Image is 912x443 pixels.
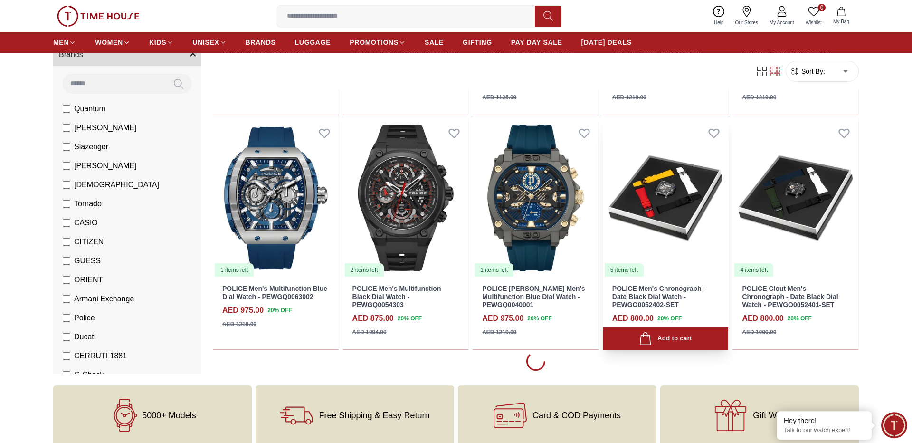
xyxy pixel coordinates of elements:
[63,143,70,151] input: Slazenger
[753,411,805,420] span: Gift Wrapping
[511,38,562,47] span: PAY DAY SALE
[603,119,729,278] a: POLICE Men's Chronograph - Date Black Dial Watch - PEWGO0052402-SET5 items left
[527,314,551,323] span: 20 % OFF
[74,274,103,286] span: ORIENT
[350,38,399,47] span: PROMOTIONS
[213,119,339,278] a: POLICE Men's Multifunction Blue Dial Watch - PEWGQ00630021 items left
[425,34,444,51] a: SALE
[74,179,159,191] span: [DEMOGRAPHIC_DATA]
[74,350,127,362] span: CERRUTI 1881
[63,219,70,227] input: CASIO
[295,34,331,51] a: LUGGAGE
[829,18,853,25] span: My Bag
[482,328,516,337] div: AED 1219.00
[352,328,387,337] div: AED 1094.00
[352,285,441,308] a: POLICE Men's Multifunction Black Dial Watch - PEWGQ0054303
[215,263,254,277] div: 1 items left
[74,369,104,381] span: G-Shock
[398,314,422,323] span: 20 % OFF
[790,67,825,76] button: Sort By:
[734,263,773,277] div: 4 items left
[74,217,98,229] span: CASIO
[352,313,394,324] h4: AED 875.00
[350,34,406,51] a: PROMOTIONS
[605,263,644,277] div: 5 items left
[511,34,562,51] a: PAY DAY SALE
[881,412,907,438] div: Chat Widget
[784,426,864,434] p: Talk to our watch expert!
[53,34,76,51] a: MEN
[95,38,123,47] span: WOMEN
[788,314,812,323] span: 20 % OFF
[800,4,827,28] a: 0Wishlist
[63,200,70,208] input: Tornado
[742,285,838,308] a: POLICE Clout Men's Chronograph - Date Black Dial Watch - PEWGO0052401-SET
[267,306,292,315] span: 20 % OFF
[192,34,226,51] a: UNISEX
[149,38,166,47] span: KIDS
[63,314,70,322] input: Police
[63,105,70,113] input: Quantum
[74,103,105,115] span: Quantum
[731,19,762,26] span: Our Stores
[246,38,276,47] span: BRANDS
[482,313,523,324] h4: AED 975.00
[657,314,682,323] span: 20 % OFF
[463,38,492,47] span: GIFTING
[63,295,70,303] input: Armani Exchange
[482,93,516,102] div: AED 1125.00
[612,285,705,308] a: POLICE Men's Chronograph - Date Black Dial Watch - PEWGO0052402-SET
[59,49,83,60] span: Brands
[612,93,646,102] div: AED 1219.00
[799,67,825,76] span: Sort By:
[63,238,70,246] input: CITIZEN
[708,4,730,28] a: Help
[63,371,70,379] input: G-Shock
[63,276,70,284] input: ORIENT
[222,305,264,316] h4: AED 975.00
[742,93,776,102] div: AED 1219.00
[473,119,598,278] a: POLICE Norwood Men's Multifunction Blue Dial Watch - PEWGQ00400011 items left
[95,34,130,51] a: WOMEN
[63,124,70,132] input: [PERSON_NAME]
[581,38,632,47] span: [DATE] DEALS
[57,6,140,27] img: ...
[63,181,70,189] input: [DEMOGRAPHIC_DATA]
[473,119,598,278] img: POLICE Norwood Men's Multifunction Blue Dial Watch - PEWGQ0040001
[475,263,513,277] div: 1 items left
[581,34,632,51] a: [DATE] DEALS
[74,312,95,324] span: Police
[603,119,729,278] img: POLICE Men's Chronograph - Date Black Dial Watch - PEWGO0052402-SET
[222,320,256,328] div: AED 1219.00
[603,327,729,350] button: Add to cart
[74,198,102,210] span: Tornado
[63,352,70,360] input: CERRUTI 1881
[482,285,585,308] a: POLICE [PERSON_NAME] Men's Multifunction Blue Dial Watch - PEWGQ0040001
[742,328,776,337] div: AED 1000.00
[74,331,95,343] span: Ducati
[732,119,858,278] a: POLICE Clout Men's Chronograph - Date Black Dial Watch - PEWGO0052401-SET4 items left
[319,411,429,420] span: Free Shipping & Easy Return
[295,38,331,47] span: LUGGAGE
[612,313,654,324] h4: AED 800.00
[74,141,108,153] span: Slazenger
[742,313,783,324] h4: AED 800.00
[802,19,826,26] span: Wishlist
[74,160,137,172] span: [PERSON_NAME]
[246,34,276,51] a: BRANDS
[53,38,69,47] span: MEN
[710,19,728,26] span: Help
[63,257,70,265] input: GUESS
[53,43,201,66] button: Brands
[818,4,826,11] span: 0
[149,34,173,51] a: KIDS
[213,119,339,278] img: POLICE Men's Multifunction Blue Dial Watch - PEWGQ0063002
[343,119,469,278] a: POLICE Men's Multifunction Black Dial Watch - PEWGQ00543032 items left
[192,38,219,47] span: UNISEX
[74,236,104,248] span: CITIZEN
[74,122,137,134] span: [PERSON_NAME]
[63,333,70,341] input: Ducati
[74,255,101,267] span: GUESS
[827,5,855,27] button: My Bag
[639,332,692,345] div: Add to cart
